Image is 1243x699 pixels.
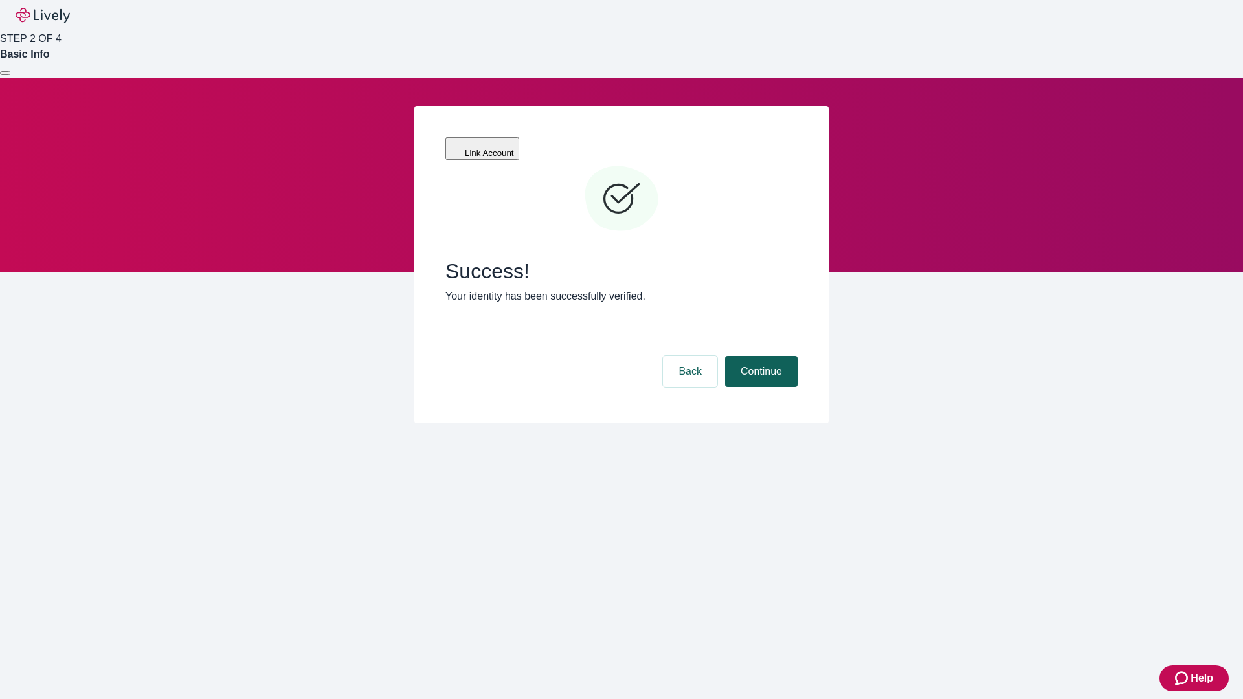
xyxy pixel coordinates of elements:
svg: Checkmark icon [583,161,660,238]
span: Success! [445,259,798,283]
svg: Zendesk support icon [1175,671,1191,686]
img: Lively [16,8,70,23]
span: Help [1191,671,1213,686]
button: Continue [725,356,798,387]
button: Back [663,356,717,387]
p: Your identity has been successfully verified. [445,289,798,304]
button: Link Account [445,137,519,160]
button: Zendesk support iconHelp [1159,665,1229,691]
